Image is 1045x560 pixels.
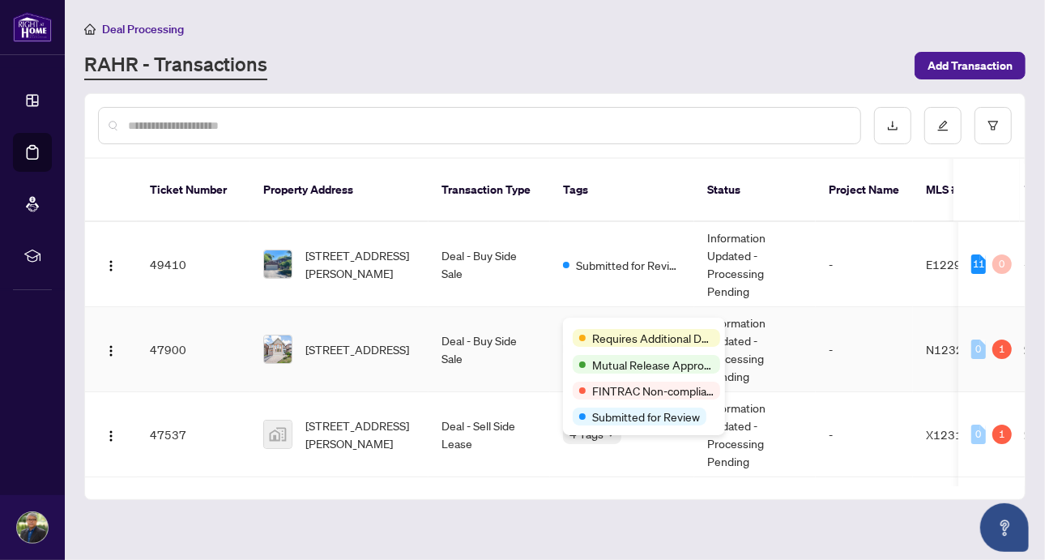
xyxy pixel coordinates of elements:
span: filter [987,120,999,131]
img: Profile Icon [17,512,48,543]
button: filter [975,107,1012,144]
th: Tags [550,159,694,222]
img: thumbnail-img [264,421,292,448]
span: E12299056 [926,257,991,271]
span: FINTRAC Non-compliant [592,382,714,400]
img: Logo [104,259,117,272]
div: 0 [992,254,1012,274]
td: - [816,392,913,477]
td: 49410 [137,222,250,307]
img: Logo [104,344,117,357]
button: download [874,107,911,144]
button: Add Transaction [915,52,1026,79]
span: [STREET_ADDRESS][PERSON_NAME] [305,246,416,282]
th: Ticket Number [137,159,250,222]
th: MLS # [913,159,1010,222]
span: Requires Additional Docs [592,329,714,347]
button: edit [924,107,962,144]
div: 0 [971,340,986,359]
button: Logo [98,251,124,277]
img: Logo [104,430,117,442]
img: thumbnail-img [264,336,292,363]
td: - [816,307,913,392]
span: N12321505 [926,342,992,357]
span: Submitted for Review [592,408,700,425]
img: logo [13,12,52,42]
span: Deal Processing [102,22,184,36]
th: Status [694,159,816,222]
span: [STREET_ADDRESS][PERSON_NAME] [305,417,416,452]
td: Deal - Buy Side Sale [429,222,550,307]
img: thumbnail-img [264,250,292,278]
button: Logo [98,421,124,447]
div: 1 [992,425,1012,444]
span: home [84,24,96,35]
button: Open asap [980,503,1029,552]
a: RAHR - Transactions [84,51,267,80]
td: 47900 [137,307,250,392]
th: Property Address [250,159,429,222]
span: download [887,120,898,131]
span: X12314008 [926,427,992,442]
td: Deal - Buy Side Sale [429,307,550,392]
span: [STREET_ADDRESS] [305,340,409,358]
button: Logo [98,336,124,362]
td: Information Updated - Processing Pending [694,307,816,392]
td: Information Updated - Processing Pending [694,392,816,477]
th: Transaction Type [429,159,550,222]
td: - [816,222,913,307]
span: Submitted for Review [576,256,681,274]
div: 1 [992,340,1012,359]
div: 0 [971,425,986,444]
th: Project Name [816,159,913,222]
td: Deal - Sell Side Lease [429,392,550,477]
td: Information Updated - Processing Pending [694,222,816,307]
div: 11 [971,254,986,274]
span: Add Transaction [928,53,1013,79]
span: edit [937,120,949,131]
td: 47537 [137,392,250,477]
span: Mutual Release Approved [592,356,714,374]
